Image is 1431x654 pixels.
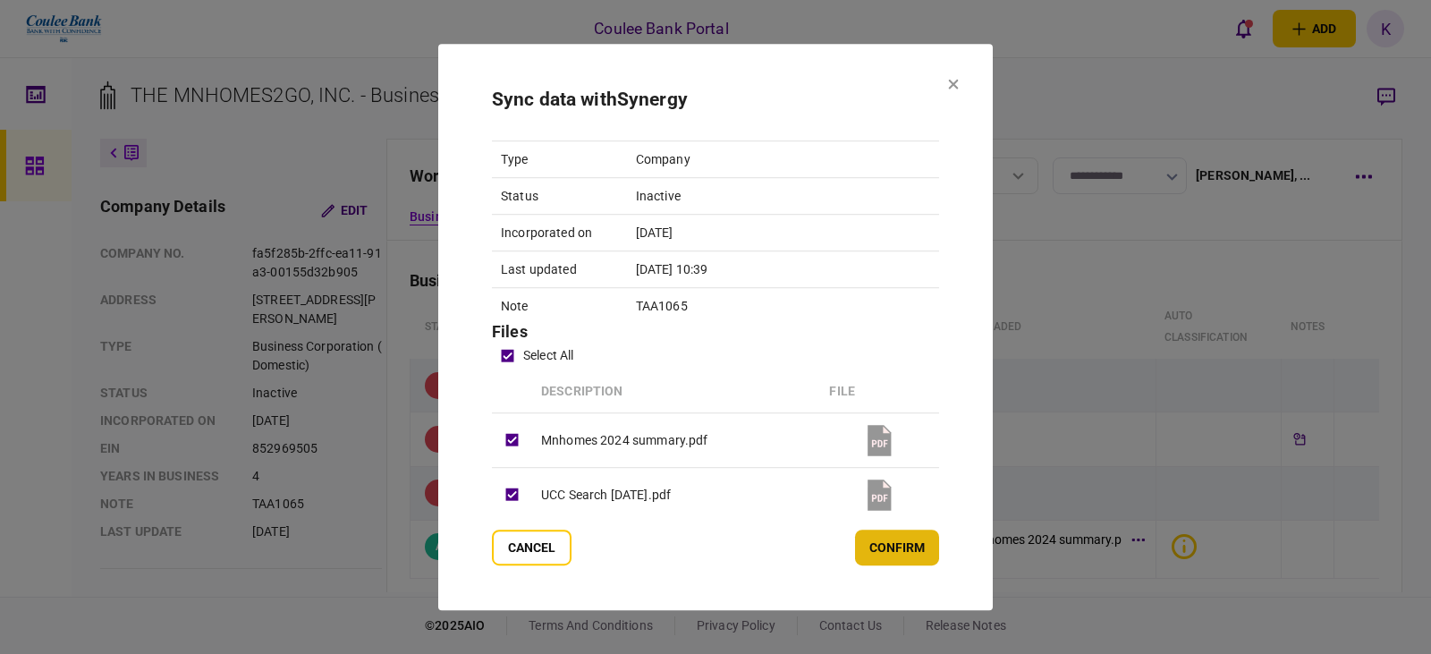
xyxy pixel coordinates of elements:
[541,477,811,513] div: UCC Search [DATE].pdf
[855,530,939,565] button: confirm
[627,140,939,177] td: Company
[532,371,820,413] th: Description
[627,287,939,324] td: TAA1065
[820,371,939,413] th: file
[492,340,939,371] label: select all
[627,177,939,214] td: Inactive
[627,214,939,251] td: [DATE]
[492,530,572,565] button: cancel
[492,214,627,251] td: Incorporated on
[492,89,939,111] h2: Sync data with Synergy
[492,251,627,287] td: Last updated
[627,251,939,287] td: [DATE] 10:39
[492,140,627,177] td: Type
[492,177,627,214] td: Status
[492,287,627,324] td: Note
[541,422,811,458] div: Mnhomes 2024 summary.pdf
[492,324,939,340] h3: Files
